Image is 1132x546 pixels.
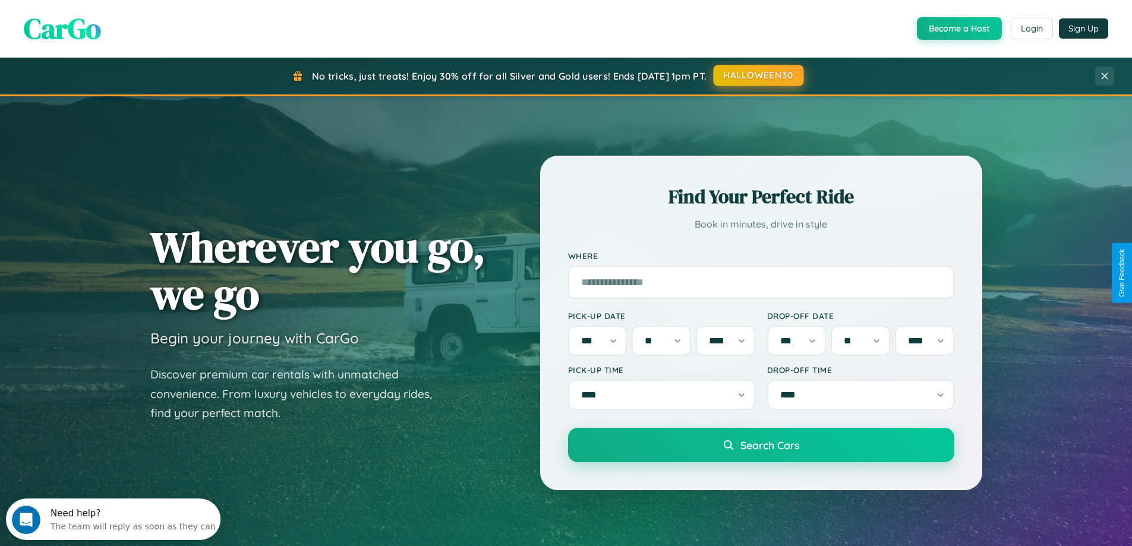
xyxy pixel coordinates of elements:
[568,251,954,261] label: Where
[1011,18,1053,39] button: Login
[1059,18,1108,39] button: Sign Up
[568,365,755,375] label: Pick-up Time
[312,70,707,82] span: No tricks, just treats! Enjoy 30% off for all Silver and Gold users! Ends [DATE] 1pm PT.
[568,184,954,210] h2: Find Your Perfect Ride
[6,498,220,540] iframe: Intercom live chat discovery launcher
[1118,249,1126,297] div: Give Feedback
[12,506,40,534] iframe: Intercom live chat
[917,17,1002,40] button: Become a Host
[150,223,485,317] h1: Wherever you go, we go
[714,65,804,86] button: HALLOWEEN30
[568,311,755,321] label: Pick-up Date
[45,10,210,20] div: Need help?
[740,438,799,452] span: Search Cars
[767,365,954,375] label: Drop-off Time
[150,365,447,423] p: Discover premium car rentals with unmatched convenience. From luxury vehicles to everyday rides, ...
[568,428,954,462] button: Search Cars
[5,5,221,37] div: Open Intercom Messenger
[568,216,954,233] p: Book in minutes, drive in style
[150,329,359,347] h3: Begin your journey with CarGo
[24,9,101,48] span: CarGo
[767,311,954,321] label: Drop-off Date
[45,20,210,32] div: The team will reply as soon as they can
